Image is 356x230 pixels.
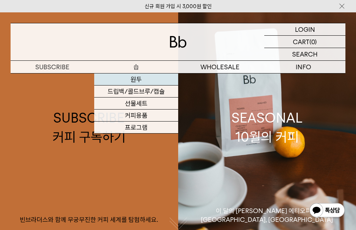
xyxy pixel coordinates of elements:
[94,85,178,98] a: 드립백/콜드브루/캡슐
[94,110,178,122] a: 커피용품
[264,36,345,48] a: CART (0)
[94,61,178,73] a: 숍
[94,122,178,134] a: 프로그램
[309,202,345,219] img: 카카오톡 채널 1:1 채팅 버튼
[264,23,345,36] a: LOGIN
[53,108,126,146] div: SUBSCRIBE 커피 구독하기
[292,48,318,60] p: SEARCH
[178,61,262,73] p: WHOLESALE
[145,3,212,10] a: 신규 회원 가입 시 3,000원 할인
[94,98,178,110] a: 선물세트
[295,23,315,35] p: LOGIN
[309,36,317,48] p: (0)
[94,73,178,85] a: 원두
[11,61,94,73] a: SUBSCRIBE
[170,36,187,48] img: 로고
[293,36,309,48] p: CART
[231,108,303,146] div: SEASONAL 10월의 커피
[262,61,345,73] p: INFO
